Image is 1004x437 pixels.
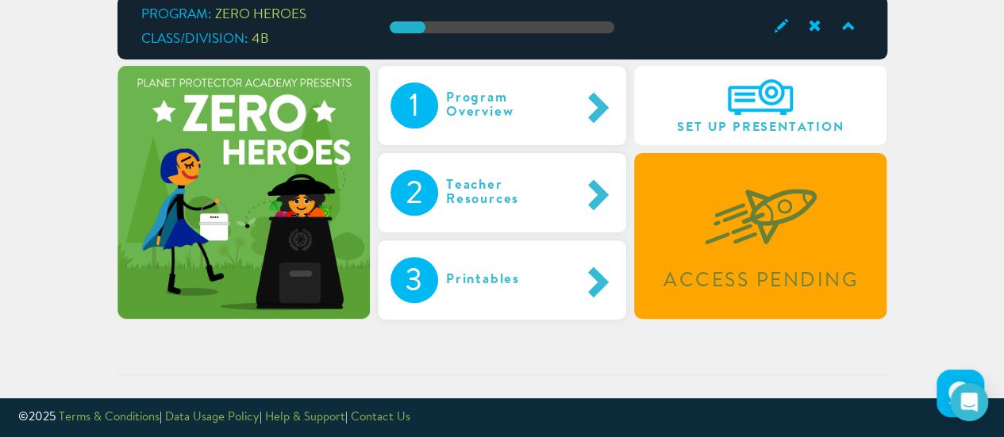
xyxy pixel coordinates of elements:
[796,16,829,37] span: Archive Class
[763,16,796,37] span: Edit Class
[438,257,561,303] div: Printables
[390,82,438,128] div: 1
[950,383,988,421] div: Open Intercom Messenger
[265,412,345,424] a: Help & Support
[141,8,212,21] span: Program:
[252,33,269,46] span: 4B
[705,163,817,245] img: startLevel-067b1d7070320fa55a55bc2f2caa8c2a.png
[18,412,29,424] span: ©
[637,271,884,291] div: Access Pending
[141,33,248,46] span: Class/Division:
[165,412,260,424] a: Data Usage Policy
[829,16,863,37] span: Collapse
[345,412,348,424] span: |
[933,366,988,421] iframe: HelpCrunch
[160,412,162,424] span: |
[260,412,262,424] span: |
[351,412,410,424] a: Contact Us
[438,82,579,128] div: Program Overview
[647,121,874,135] span: Set Up Presentation
[390,257,438,303] div: 3
[117,66,370,318] img: zeroHeroesTrial-709919bdc35c19934481c5a402c44ecc.png
[59,412,160,424] a: Terms & Conditions
[438,170,579,216] div: Teacher Resources
[390,170,438,216] div: 2
[728,79,793,115] img: A6IEyHKz3Om3AAAAAElFTkSuQmCC
[215,8,306,21] span: ZERO HEROES
[29,412,56,424] span: 2025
